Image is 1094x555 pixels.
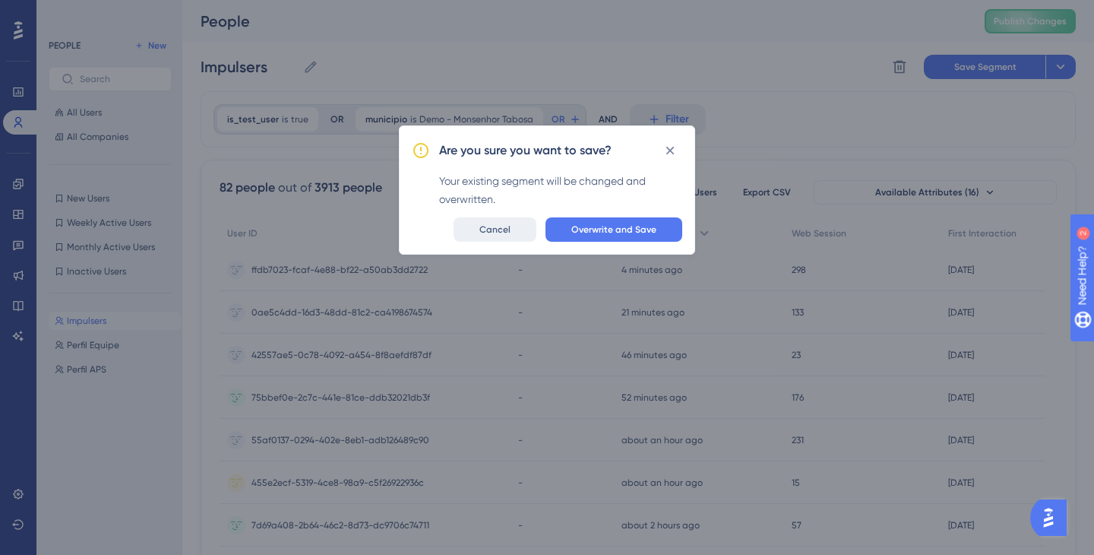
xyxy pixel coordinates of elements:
[479,224,511,236] span: Cancel
[106,8,110,20] div: 2
[1030,495,1076,541] iframe: UserGuiding AI Assistant Launcher
[571,224,656,236] span: Overwrite and Save
[439,141,612,160] h2: Are you sure you want to save?
[439,172,682,208] div: Your existing segment will be changed and overwritten.
[36,4,95,22] span: Need Help?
